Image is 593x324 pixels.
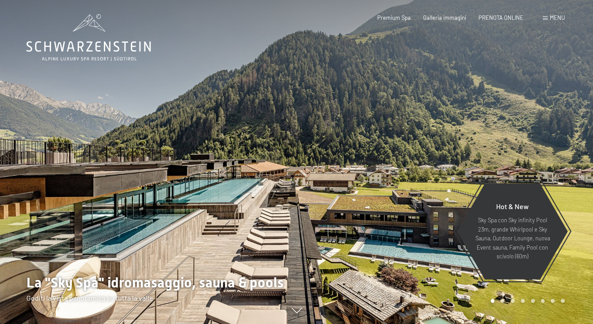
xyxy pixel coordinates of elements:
[479,14,523,21] a: PRENOTA ONLINE
[541,299,545,303] div: Carousel Page 6
[521,299,525,303] div: Carousel Page 4
[531,299,535,303] div: Carousel Page 5
[457,183,568,280] a: Hot & New Sky Spa con Sky infinity Pool 23m, grande Whirlpool e Sky Sauna, Outdoor Lounge, nuova ...
[551,299,555,303] div: Carousel Page 7
[511,299,515,303] div: Carousel Page 3
[474,216,551,261] p: Sky Spa con Sky infinity Pool 23m, grande Whirlpool e Sky Sauna, Outdoor Lounge, nuova Event saun...
[491,299,495,303] div: Carousel Page 1 (Current Slide)
[423,14,466,21] a: Galleria immagini
[496,202,529,210] span: Hot & New
[561,299,565,303] div: Carousel Page 8
[550,14,565,21] span: Menu
[488,299,565,303] div: Carousel Pagination
[501,299,505,303] div: Carousel Page 2
[377,14,411,21] a: Premium Spa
